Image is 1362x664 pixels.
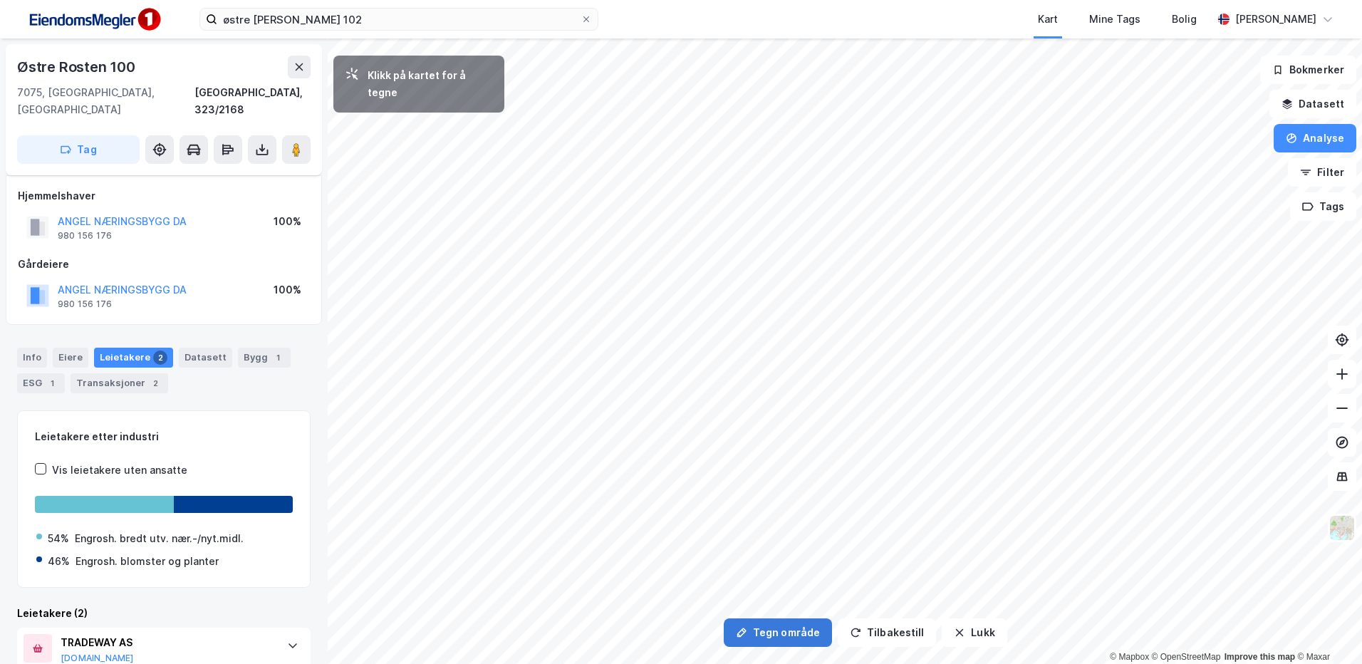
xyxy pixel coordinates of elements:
[217,9,581,30] input: Søk på adresse, matrikkel, gårdeiere, leietakere eller personer
[17,84,194,118] div: 7075, [GEOGRAPHIC_DATA], [GEOGRAPHIC_DATA]
[1291,596,1362,664] iframe: Chat Widget
[45,376,59,390] div: 1
[1172,11,1197,28] div: Bolig
[1089,11,1140,28] div: Mine Tags
[35,428,293,445] div: Leietakere etter industri
[368,67,493,101] div: Klikk på kartet for å tegne
[274,281,301,299] div: 100%
[76,553,219,570] div: Engrosh. blomster og planter
[48,553,70,570] div: 46%
[1274,124,1356,152] button: Analyse
[238,348,291,368] div: Bygg
[17,605,311,622] div: Leietakere (2)
[1225,652,1295,662] a: Improve this map
[274,213,301,230] div: 100%
[17,373,65,393] div: ESG
[1269,90,1356,118] button: Datasett
[17,56,138,78] div: Østre Rosten 100
[724,618,832,647] button: Tegn område
[1288,158,1356,187] button: Filter
[1329,514,1356,541] img: Z
[1110,652,1149,662] a: Mapbox
[23,4,165,36] img: F4PB6Px+NJ5v8B7XTbfpPpyloAAAAASUVORK5CYII=
[148,376,162,390] div: 2
[179,348,232,368] div: Datasett
[52,462,187,479] div: Vis leietakere uten ansatte
[271,351,285,365] div: 1
[17,348,47,368] div: Info
[53,348,88,368] div: Eiere
[58,299,112,310] div: 980 156 176
[75,530,244,547] div: Engrosh. bredt utv. nær.-/nyt.midl.
[61,653,134,664] button: [DOMAIN_NAME]
[942,618,1007,647] button: Lukk
[1038,11,1058,28] div: Kart
[48,530,69,547] div: 54%
[94,348,173,368] div: Leietakere
[71,373,168,393] div: Transaksjoner
[838,618,936,647] button: Tilbakestill
[1291,596,1362,664] div: Kontrollprogram for chat
[17,135,140,164] button: Tag
[153,351,167,365] div: 2
[1290,192,1356,221] button: Tags
[194,84,311,118] div: [GEOGRAPHIC_DATA], 323/2168
[18,256,310,273] div: Gårdeiere
[1260,56,1356,84] button: Bokmerker
[61,634,273,651] div: TRADEWAY AS
[58,230,112,242] div: 980 156 176
[18,187,310,204] div: Hjemmelshaver
[1152,652,1221,662] a: OpenStreetMap
[1235,11,1316,28] div: [PERSON_NAME]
